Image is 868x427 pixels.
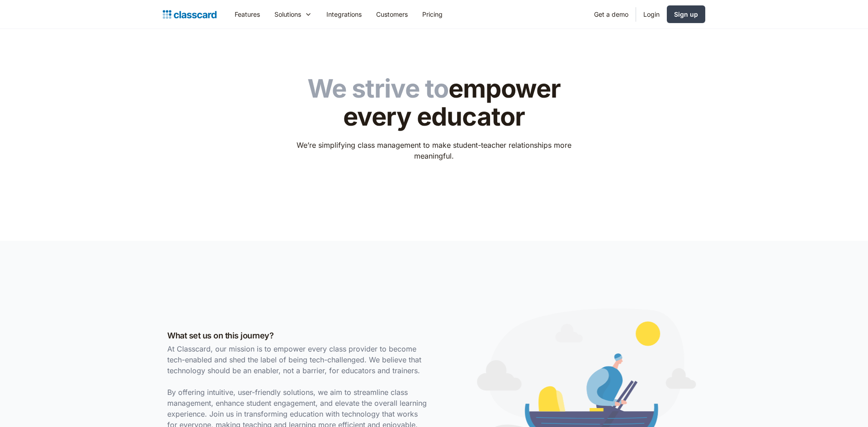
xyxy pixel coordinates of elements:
a: Pricing [415,4,450,24]
a: Customers [369,4,415,24]
a: Sign up [667,5,705,23]
div: Sign up [674,9,698,19]
h3: What set us on this journey? [167,329,429,342]
h1: empower every educator [291,75,578,131]
div: Solutions [267,4,319,24]
p: We’re simplifying class management to make student-teacher relationships more meaningful. [291,140,578,161]
a: Integrations [319,4,369,24]
a: home [163,8,217,21]
a: Get a demo [587,4,636,24]
a: Features [227,4,267,24]
a: Login [636,4,667,24]
span: We strive to [307,73,448,104]
div: Solutions [274,9,301,19]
